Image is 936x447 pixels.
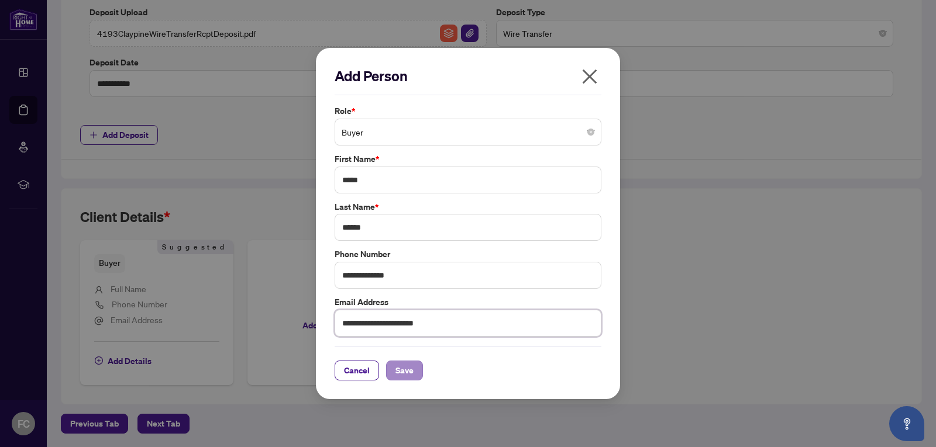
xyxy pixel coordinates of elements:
[335,200,601,213] label: Last Name
[335,296,601,309] label: Email Address
[335,67,601,85] h2: Add Person
[335,248,601,261] label: Phone Number
[580,67,599,86] span: close
[395,361,414,380] span: Save
[344,361,370,380] span: Cancel
[335,361,379,380] button: Cancel
[386,361,423,380] button: Save
[335,153,601,165] label: First Name
[889,406,924,441] button: Open asap
[335,105,601,117] label: Role
[587,129,594,136] span: close-circle
[342,121,594,143] span: Buyer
